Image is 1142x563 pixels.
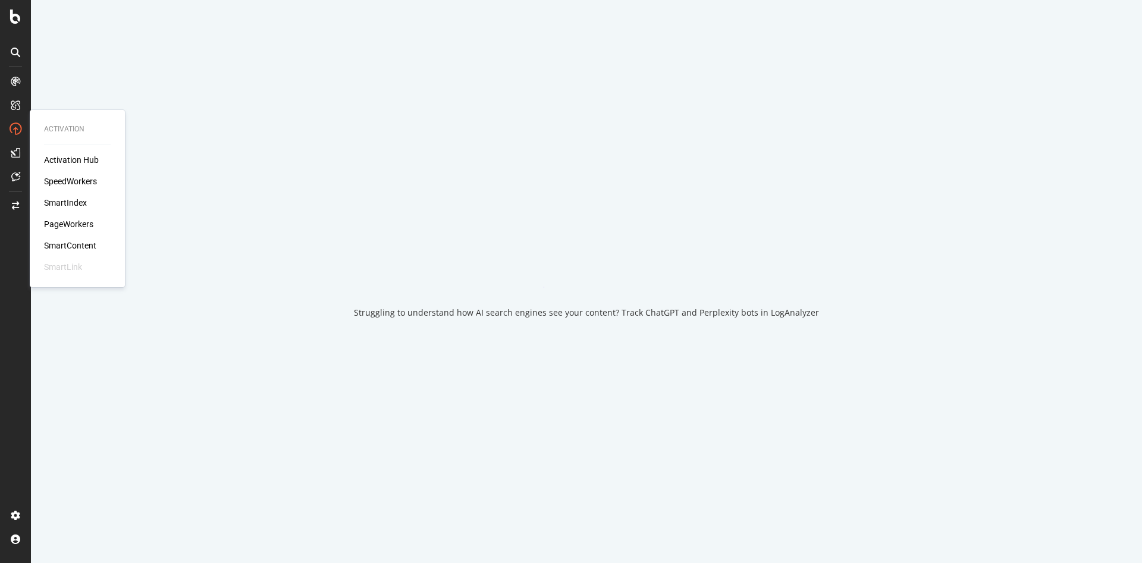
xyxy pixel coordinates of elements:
[44,261,82,273] div: SmartLink
[44,197,87,209] a: SmartIndex
[44,154,99,166] a: Activation Hub
[544,245,629,288] div: animation
[354,307,819,319] div: Struggling to understand how AI search engines see your content? Track ChatGPT and Perplexity bot...
[44,218,93,230] a: PageWorkers
[44,175,97,187] a: SpeedWorkers
[44,124,111,134] div: Activation
[44,240,96,251] a: SmartContent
